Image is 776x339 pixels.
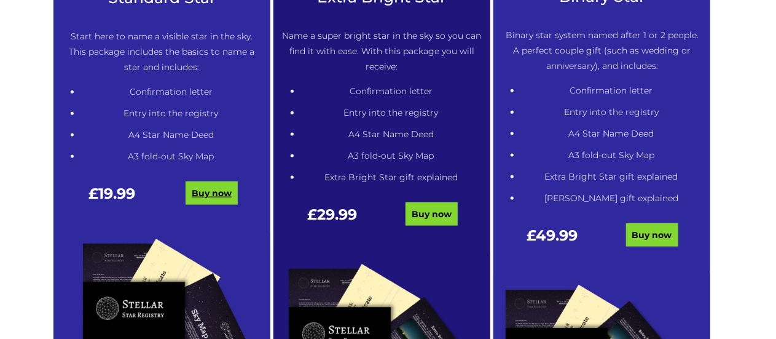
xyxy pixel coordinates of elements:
p: Start here to name a visible star in the sky. This package includes the basics to name a star and... [62,29,262,75]
li: Entry into the registry [80,106,262,121]
span: 19.99 [98,185,135,202]
li: Confirmation letter [80,84,262,100]
li: Confirmation letter [300,84,482,99]
div: £ [62,186,162,213]
span: 29.99 [317,205,357,223]
p: Name a super bright star in the sky so you can find it with ease. With this package you will rece... [282,28,482,74]
div: £ [282,207,382,234]
li: A3 fold-out Sky Map [300,148,482,164]
li: Confirmation letter [520,83,702,98]
div: £ [502,228,602,255]
a: Buy now [626,223,678,247]
li: [PERSON_NAME] gift explained [520,191,702,206]
li: Extra Bright Star gift explained [520,169,702,185]
li: A3 fold-out Sky Map [80,149,262,164]
span: 49.99 [536,226,578,244]
li: Entry into the registry [300,105,482,121]
p: Binary star system named after 1 or 2 people. A perfect couple gift (such as wedding or anniversa... [502,28,702,74]
li: A4 Star Name Deed [300,127,482,142]
a: Buy now [406,202,458,226]
li: A4 Star Name Deed [520,126,702,142]
a: Buy now [186,181,238,205]
li: A3 fold-out Sky Map [520,148,702,163]
li: Extra Bright Star gift explained [300,170,482,185]
li: A4 Star Name Deed [80,127,262,143]
li: Entry into the registry [520,105,702,120]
